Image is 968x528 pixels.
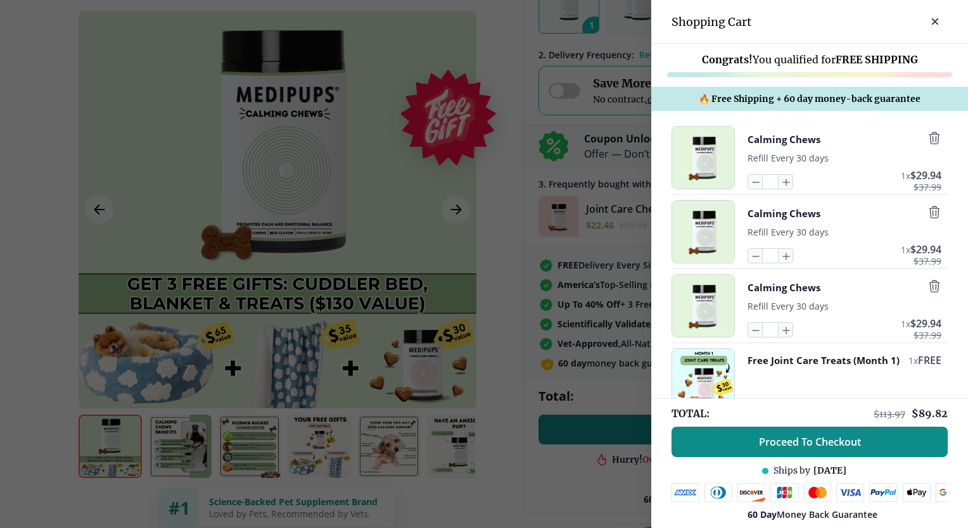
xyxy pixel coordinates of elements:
span: 🔥 Free Shipping + 60 day money-back guarantee [699,93,920,104]
span: $ 113.97 [874,408,905,420]
img: google [936,483,964,502]
span: Ships by [774,465,810,477]
img: Free Joint Care Treats (Month 1) [672,349,734,411]
img: Calming Chews [672,201,734,263]
img: mastercard [804,483,832,502]
span: $ 37.99 [914,330,941,341]
span: 1 x [901,318,910,330]
span: $ 29.94 [910,168,941,182]
span: Proceed To Checkout [759,436,861,448]
button: Calming Chews [748,279,820,296]
span: [DATE] [813,465,846,477]
img: jcb [770,483,799,502]
h3: Shopping Cart [672,15,751,29]
button: Proceed To Checkout [672,427,948,457]
img: amex [672,483,699,502]
span: $ 37.99 [914,182,941,192]
strong: FREE SHIPPING [836,53,918,66]
span: You qualified for [702,53,918,66]
button: Free Joint Care Treats (Month 1) [748,353,900,367]
span: Refill Every 30 days [748,300,829,312]
span: 1 x [901,244,910,256]
img: paypal [869,483,898,502]
span: $ 89.82 [912,407,948,420]
span: $ 37.99 [914,256,941,267]
img: visa [836,483,864,502]
strong: Congrats! [702,53,753,66]
span: 1 x [901,170,910,182]
img: discover [737,483,765,502]
span: 1 x [908,355,918,367]
span: $ 29.94 [910,317,941,330]
img: apple [903,483,931,502]
span: FREE [918,353,941,367]
button: Calming Chews [748,205,820,222]
button: close-cart [922,9,948,34]
img: Calming Chews [672,275,734,337]
span: Money Back Guarantee [748,508,877,520]
button: Calming Chews [748,131,820,148]
img: Calming Chews [672,127,734,189]
span: Refill Every 30 days [748,152,829,164]
span: TOTAL: [672,406,710,420]
span: Refill Every 30 days [748,226,829,238]
strong: 60 Day [748,508,777,520]
span: $ 29.94 [910,242,941,256]
img: diners-club [704,483,732,502]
